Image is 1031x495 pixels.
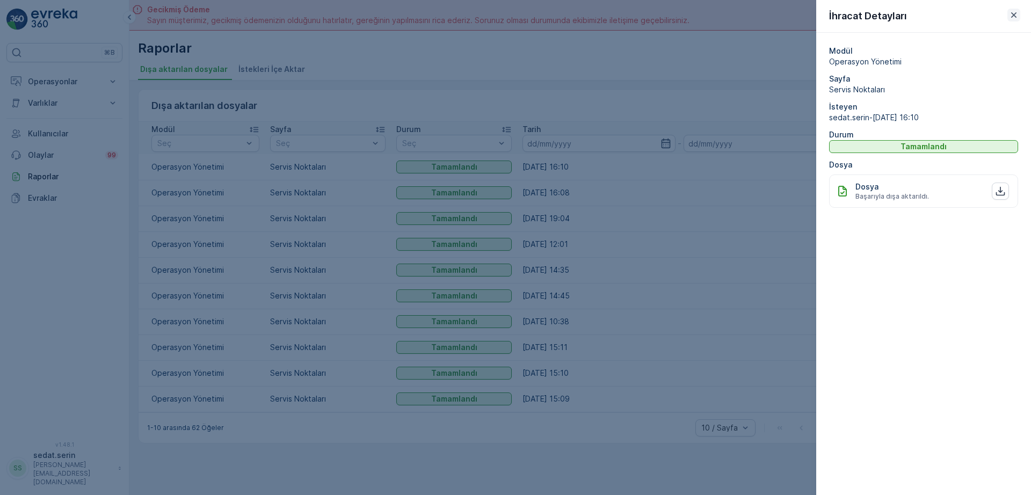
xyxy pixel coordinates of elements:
[855,192,929,201] span: Başarıyla dışa aktarıldı.
[829,159,1018,170] p: Dosya
[829,56,1018,67] span: Operasyon Yönetimi
[829,84,1018,95] span: Servis Noktaları
[829,74,1018,84] p: Sayfa
[829,129,1018,140] p: Durum
[855,181,878,192] p: Dosya
[829,140,1018,153] button: Tamamlandı
[829,46,1018,56] p: Modül
[829,9,907,24] p: İhracat Detayları
[829,112,1018,123] span: sedat.serin - [DATE] 16:10
[829,101,1018,112] p: İsteyen
[901,141,947,152] p: Tamamlandı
